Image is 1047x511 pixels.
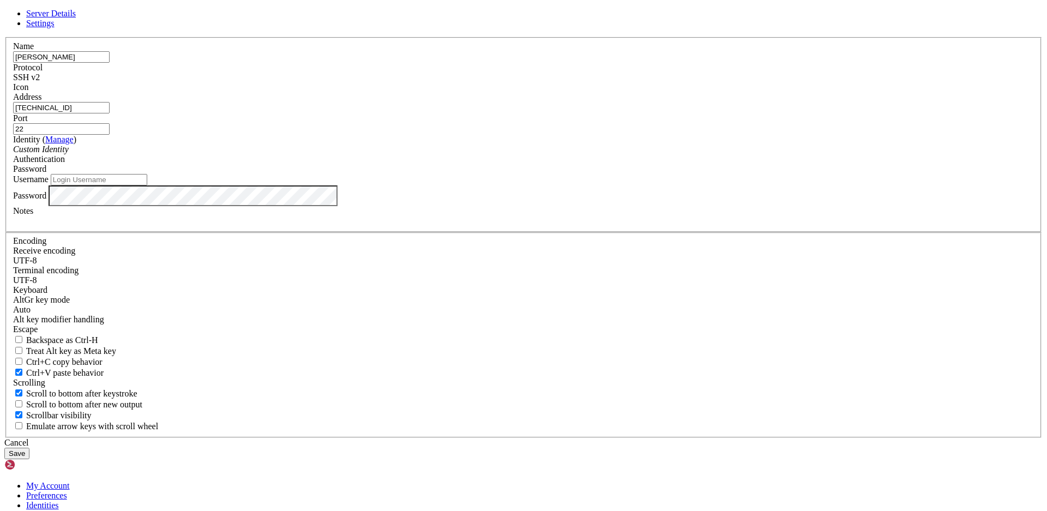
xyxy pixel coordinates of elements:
[13,82,28,92] label: Icon
[26,491,67,500] a: Preferences
[26,422,158,431] span: Emulate arrow keys with scroll wheel
[26,411,92,420] span: Scrollbar visibility
[15,347,22,354] input: Treat Alt key as Meta key
[4,448,29,459] button: Save
[26,400,142,409] span: Scroll to bottom after new output
[13,335,98,345] label: If true, the backspace should send BS ('\x08', aka ^H). Otherwise the backspace key should send '...
[13,305,1034,315] div: Auto
[13,164,1034,174] div: Password
[13,73,40,82] span: SSH v2
[13,51,110,63] input: Server Name
[26,357,103,366] span: Ctrl+C copy behavior
[13,164,46,173] span: Password
[13,411,92,420] label: The vertical scrollbar mode.
[15,422,22,429] input: Emulate arrow keys with scroll wheel
[13,285,47,294] label: Keyboard
[13,275,1034,285] div: UTF-8
[13,256,1034,266] div: UTF-8
[13,123,110,135] input: Port Number
[13,175,49,184] label: Username
[13,41,34,51] label: Name
[13,324,1034,334] div: Escape
[13,256,37,265] span: UTF-8
[13,135,76,144] label: Identity
[26,335,98,345] span: Backspace as Ctrl-H
[15,369,22,376] input: Ctrl+V paste behavior
[4,438,1043,448] div: Cancel
[13,346,116,356] label: Whether the Alt key acts as a Meta key or as a distinct Alt key.
[13,236,46,245] label: Encoding
[26,368,104,377] span: Ctrl+V paste behavior
[13,113,28,123] label: Port
[26,501,59,510] a: Identities
[26,9,76,18] a: Server Details
[26,346,116,356] span: Treat Alt key as Meta key
[13,422,158,431] label: When using the alternative screen buffer, and DECCKM (Application Cursor Keys) is active, mouse w...
[15,400,22,407] input: Scroll to bottom after new output
[13,305,31,314] span: Auto
[13,324,38,334] span: Escape
[15,336,22,343] input: Backspace as Ctrl-H
[13,206,33,215] label: Notes
[13,315,104,324] label: Controls how the Alt key is handled. Escape: Send an ESC prefix. 8-Bit: Add 128 to the typed char...
[4,459,67,470] img: Shellngn
[13,378,45,387] label: Scrolling
[13,389,137,398] label: Whether to scroll to the bottom on any keystroke.
[13,368,104,377] label: Ctrl+V pastes if true, sends ^V to host if false. Ctrl+Shift+V sends ^V to host if true, pastes i...
[13,145,69,154] i: Custom Identity
[13,266,79,275] label: The default terminal encoding. ISO-2022 enables character map translations (like graphics maps). ...
[26,389,137,398] span: Scroll to bottom after keystroke
[51,174,147,185] input: Login Username
[13,275,37,285] span: UTF-8
[13,295,70,304] label: Set the expected encoding for data received from the host. If the encodings do not match, visual ...
[45,135,74,144] a: Manage
[13,190,46,200] label: Password
[13,400,142,409] label: Scroll to bottom after new output.
[15,411,22,418] input: Scrollbar visibility
[13,92,41,101] label: Address
[13,102,110,113] input: Host Name or IP
[43,135,76,144] span: ( )
[13,63,43,72] label: Protocol
[26,481,70,490] a: My Account
[15,358,22,365] input: Ctrl+C copy behavior
[13,357,103,366] label: Ctrl-C copies if true, send ^C to host if false. Ctrl-Shift-C sends ^C to host if true, copies if...
[13,246,75,255] label: Set the expected encoding for data received from the host. If the encodings do not match, visual ...
[13,145,1034,154] div: Custom Identity
[26,19,55,28] a: Settings
[13,154,65,164] label: Authentication
[13,73,1034,82] div: SSH v2
[15,389,22,396] input: Scroll to bottom after keystroke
